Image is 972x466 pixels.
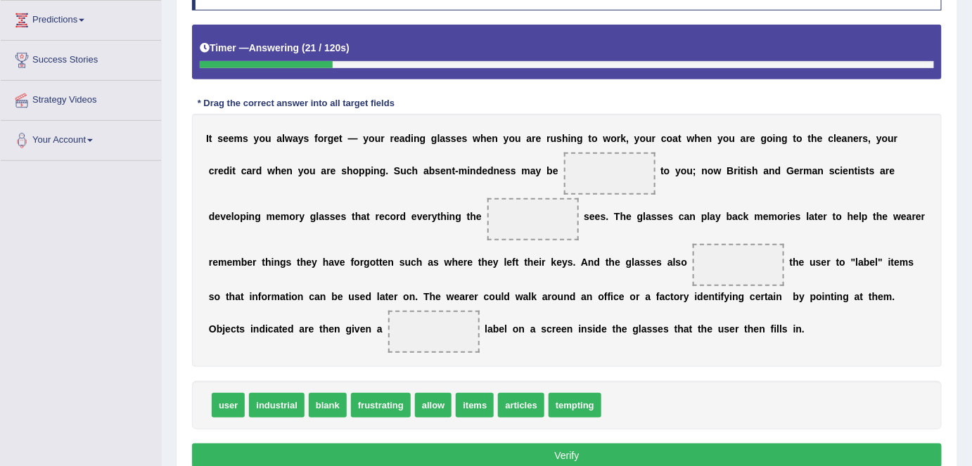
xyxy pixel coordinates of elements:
[380,165,386,176] b: g
[621,133,627,144] b: k
[321,165,327,176] b: a
[888,133,895,144] b: u
[568,133,571,144] b: i
[793,133,797,144] b: t
[260,133,266,144] b: o
[738,211,743,222] b: c
[289,211,295,222] b: o
[667,133,673,144] b: o
[675,165,681,176] b: y
[660,165,664,176] b: t
[440,133,446,144] b: a
[333,133,339,144] b: e
[1,1,161,36] a: Predictions
[693,165,696,176] b: ;
[727,165,734,176] b: B
[708,165,714,176] b: o
[769,165,775,176] b: n
[701,133,706,144] b: e
[254,133,260,144] b: y
[348,133,358,144] b: —
[223,133,229,144] b: e
[509,133,516,144] b: o
[267,211,275,222] b: m
[842,133,848,144] b: a
[651,211,657,222] b: s
[206,133,209,144] b: I
[470,165,476,176] b: n
[863,133,869,144] b: s
[473,133,480,144] b: w
[663,211,668,222] b: e
[855,165,858,176] b: t
[234,211,241,222] b: o
[369,133,375,144] b: o
[603,133,611,144] b: w
[1,81,161,116] a: Strategy Videos
[341,211,347,222] b: s
[679,211,684,222] b: c
[637,211,644,222] b: g
[695,133,701,144] b: h
[281,165,287,176] b: e
[394,133,399,144] b: e
[527,133,532,144] b: a
[400,165,407,176] b: u
[515,133,521,144] b: u
[848,211,854,222] b: h
[452,165,456,176] b: t
[784,211,787,222] b: r
[687,165,693,176] b: u
[840,165,843,176] b: i
[727,211,733,222] b: b
[302,42,305,53] b: (
[451,133,456,144] b: s
[252,165,255,176] b: r
[687,133,695,144] b: w
[375,133,381,144] b: u
[275,165,281,176] b: h
[299,211,305,222] b: y
[420,133,426,144] b: g
[833,211,836,222] b: t
[511,165,516,176] b: s
[200,43,350,53] h5: Timer —
[738,165,741,176] b: i
[777,211,784,222] b: o
[282,133,285,144] b: l
[536,133,542,144] b: e
[752,165,758,176] b: h
[411,211,417,222] b: e
[470,211,476,222] b: h
[796,133,802,144] b: o
[381,133,384,144] b: r
[817,133,823,144] b: e
[192,97,400,110] div: * Drag the correct answer into all target fields
[708,211,710,222] b: l
[702,165,708,176] b: n
[494,165,500,176] b: n
[723,133,729,144] b: o
[710,211,716,222] b: a
[487,165,494,176] b: d
[546,133,550,144] b: r
[352,211,355,222] b: t
[746,133,750,144] b: r
[467,211,471,222] b: t
[256,165,262,176] b: d
[505,165,511,176] b: s
[640,133,646,144] b: o
[476,211,482,222] b: e
[366,211,370,222] b: t
[255,211,261,222] b: g
[835,165,840,176] b: c
[209,133,212,144] b: t
[885,165,889,176] b: r
[617,133,620,144] b: r
[634,133,640,144] b: y
[359,165,365,176] b: p
[643,211,646,222] b: l
[824,211,827,222] b: r
[786,165,794,176] b: G
[769,211,777,222] b: m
